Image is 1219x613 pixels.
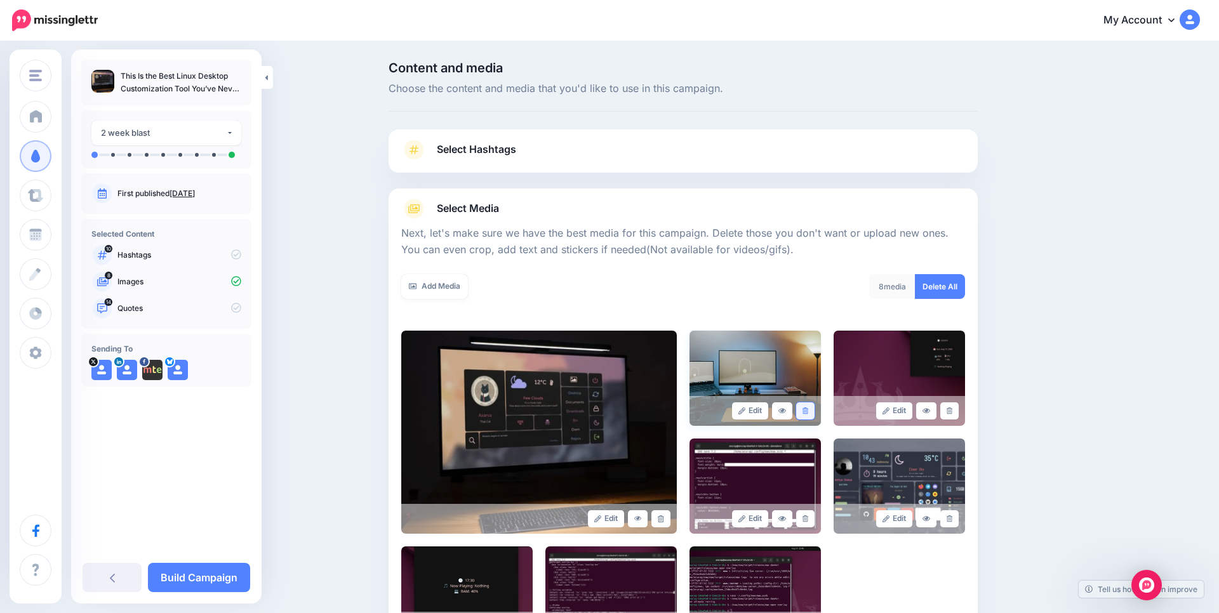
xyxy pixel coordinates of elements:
[401,331,677,534] img: c96a05d77dafed2d683634fa3268d370_large.jpg
[876,510,912,527] a: Edit
[869,274,916,299] div: media
[91,344,241,353] h4: Sending To
[834,438,965,534] img: 70a2cfa43969ca36abf1406839f0b3b6_large.jpg
[105,245,112,253] span: 10
[91,360,112,380] img: user_default_image.png
[689,331,821,426] img: 2ca4fe0002c4be4ee21a7533e4af3d12_large.jpg
[389,81,978,97] span: Choose the content and media that you'd like to use in this campaign.
[1079,581,1204,598] a: Tell us how we can improve
[1131,570,1162,600] div: Open Intercom Messenger
[101,126,226,140] div: 2 week blast
[168,360,188,380] img: user_default_image.png
[732,510,768,527] a: Edit
[389,62,978,74] span: Content and media
[29,70,42,81] img: menu.png
[879,282,884,291] span: 8
[170,188,195,198] a: [DATE]
[117,303,241,314] p: Quotes
[915,274,965,299] a: Delete All
[117,276,241,287] p: Images
[437,141,516,158] span: Select Hashtags
[689,438,821,534] img: d3964dac779c6a71b43554203ef9310c_large.jpg
[588,510,624,527] a: Edit
[91,121,241,145] button: 2 week blast
[834,331,965,426] img: d0d59dc2ece25901984e496ecb887262_large.jpg
[876,402,912,419] a: Edit
[105,272,112,279] span: 8
[121,70,241,95] p: This Is the Best Linux Desktop Customization Tool You’ve Never Tried
[117,188,241,199] p: First published
[142,360,163,380] img: 310393109_477915214381636_3883985114093244655_n-bsa153274.png
[401,225,965,258] p: Next, let's make sure we have the best media for this campaign. Delete those you don't want or up...
[401,140,965,173] a: Select Hashtags
[117,360,137,380] img: user_default_image.png
[401,274,468,299] a: Add Media
[437,200,499,217] span: Select Media
[732,402,768,419] a: Edit
[1091,5,1200,36] a: My Account
[401,199,965,219] a: Select Media
[105,298,113,306] span: 14
[91,229,241,239] h4: Selected Content
[91,70,114,93] img: c96a05d77dafed2d683634fa3268d370_thumb.jpg
[117,249,241,261] p: Hashtags
[12,10,98,31] img: Missinglettr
